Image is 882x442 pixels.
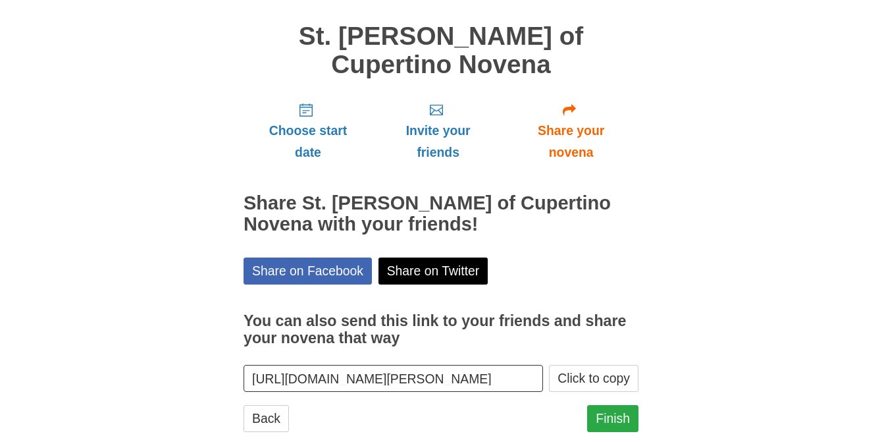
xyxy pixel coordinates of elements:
[504,92,638,170] a: Share your novena
[386,120,490,163] span: Invite your friends
[244,22,638,78] h1: St. [PERSON_NAME] of Cupertino Novena
[587,405,638,432] a: Finish
[257,120,359,163] span: Choose start date
[378,258,488,285] a: Share on Twitter
[517,120,625,163] span: Share your novena
[244,193,638,235] h2: Share St. [PERSON_NAME] of Cupertino Novena with your friends!
[244,92,373,170] a: Choose start date
[549,365,638,392] button: Click to copy
[244,258,372,285] a: Share on Facebook
[244,405,289,432] a: Back
[244,313,638,346] h3: You can also send this link to your friends and share your novena that way
[373,92,504,170] a: Invite your friends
